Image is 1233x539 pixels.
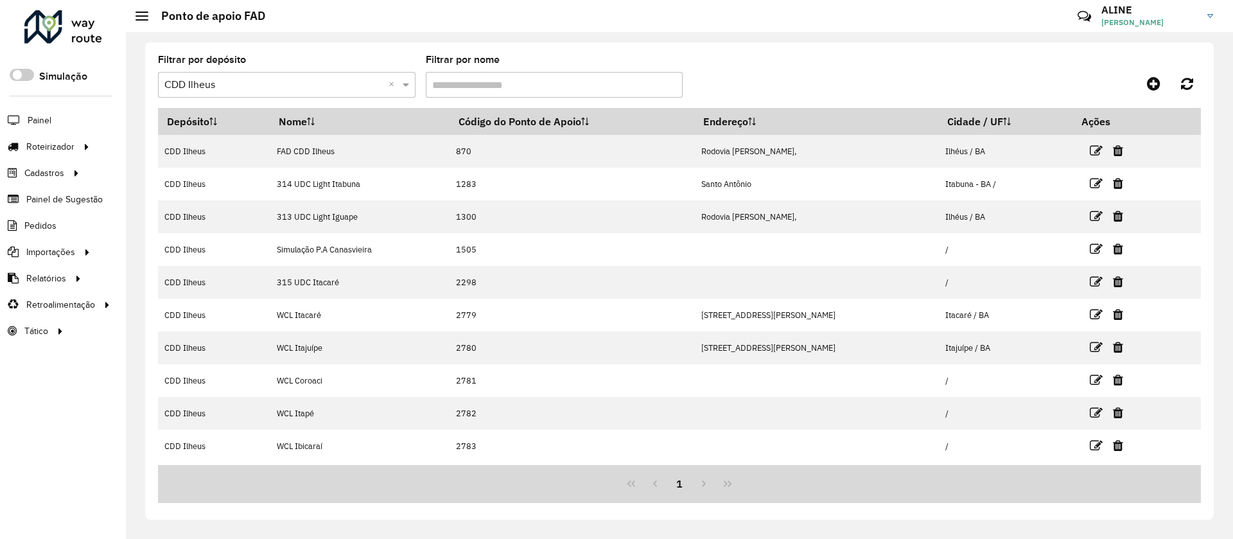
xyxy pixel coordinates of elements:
a: Excluir [1113,142,1123,159]
td: CDD Ilheus [158,266,270,299]
a: Editar [1090,273,1103,290]
td: / [939,233,1073,266]
th: Endereço [694,108,938,135]
td: 2781 [450,364,694,397]
span: Painel de Sugestão [26,193,103,206]
td: WCL Itapé [270,397,450,430]
th: Código do Ponto de Apoio [450,108,694,135]
td: Rodovia [PERSON_NAME], [694,200,938,233]
td: 314 UDC Light Itabuna [270,168,450,200]
td: WCL Coroaci [270,364,450,397]
td: [STREET_ADDRESS][PERSON_NAME] [694,331,938,364]
td: / [939,364,1073,397]
a: Excluir [1113,437,1123,454]
td: CDD Ilheus [158,430,270,463]
td: Itacaré / BA [939,299,1073,331]
a: Editar [1090,371,1103,389]
td: Ilhéus / BA [939,200,1073,233]
td: 2779 [450,299,694,331]
td: 2298 [450,266,694,299]
a: Editar [1090,404,1103,421]
span: [PERSON_NAME] [1101,17,1198,28]
td: 870 [450,135,694,168]
a: Editar [1090,437,1103,454]
a: Contato Rápido [1071,3,1098,30]
a: Excluir [1113,371,1123,389]
td: Itabuna - BA / [939,168,1073,200]
label: Filtrar por nome [426,52,500,67]
td: / [939,397,1073,430]
td: Simulação P.A Canasvieira [270,233,450,266]
span: Importações [26,245,75,259]
a: Editar [1090,339,1103,356]
span: Retroalimentação [26,298,95,312]
td: CDD Ilheus [158,233,270,266]
td: Ilhéus / BA [939,135,1073,168]
th: Cidade / UF [939,108,1073,135]
th: Nome [270,108,450,135]
a: Excluir [1113,339,1123,356]
a: Editar [1090,208,1103,225]
a: Excluir [1113,175,1123,192]
h3: ALINE [1101,4,1198,16]
span: Roteirizador [26,140,74,154]
td: WCL Itacaré [270,299,450,331]
td: Santo Antônio [694,168,938,200]
a: Excluir [1113,404,1123,421]
td: WCL Ibicaraí [270,430,450,463]
a: Excluir [1113,240,1123,258]
td: Itajuípe / BA [939,331,1073,364]
td: / [939,430,1073,463]
td: CDD Ilheus [158,299,270,331]
td: 2782 [450,397,694,430]
td: CDD Ilheus [158,364,270,397]
td: 2780 [450,331,694,364]
label: Simulação [39,69,87,84]
td: 313 UDC Light Iguape [270,200,450,233]
th: Ações [1073,108,1150,135]
a: Excluir [1113,306,1123,323]
td: CDD Ilheus [158,200,270,233]
td: 2783 [450,430,694,463]
span: Pedidos [24,219,57,233]
a: Excluir [1113,208,1123,225]
td: CDD Ilheus [158,397,270,430]
td: / [939,266,1073,299]
td: CDD Ilheus [158,168,270,200]
td: 315 UDC Itacaré [270,266,450,299]
a: Editar [1090,240,1103,258]
td: FAD CDD Ilheus [270,135,450,168]
h2: Ponto de apoio FAD [148,9,265,23]
button: 1 [667,472,692,496]
td: 1505 [450,233,694,266]
td: 1283 [450,168,694,200]
span: Painel [28,114,51,127]
span: Tático [24,324,48,338]
td: 1300 [450,200,694,233]
td: CDD Ilheus [158,331,270,364]
a: Excluir [1113,273,1123,290]
a: Editar [1090,175,1103,192]
th: Depósito [158,108,270,135]
span: Cadastros [24,166,64,180]
td: [STREET_ADDRESS][PERSON_NAME] [694,299,938,331]
td: Rodovia [PERSON_NAME], [694,135,938,168]
label: Filtrar por depósito [158,52,246,67]
a: Editar [1090,306,1103,323]
td: WCL Itajuípe [270,331,450,364]
span: Relatórios [26,272,66,285]
span: Clear all [389,77,399,93]
a: Editar [1090,142,1103,159]
td: CDD Ilheus [158,135,270,168]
